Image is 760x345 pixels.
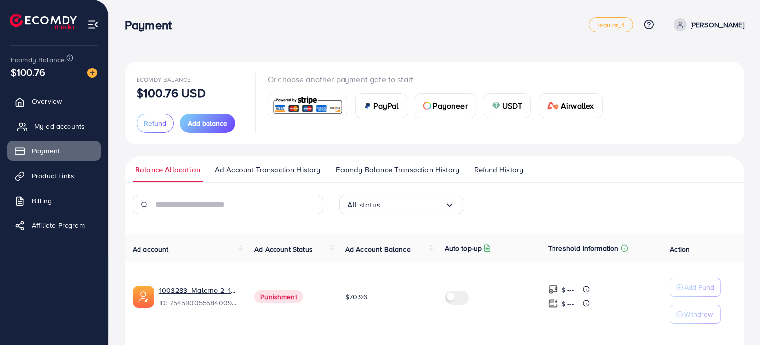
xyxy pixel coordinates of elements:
span: Product Links [32,171,74,181]
img: ic-ads-acc.e4c84228.svg [133,286,154,308]
div: Search for option [339,195,463,214]
span: Billing [32,196,52,206]
span: Ecomdy Balance [11,55,65,65]
span: PayPal [374,100,399,112]
img: card [364,102,372,110]
a: 1003283_Malerno 2_1756917040219 [159,285,238,295]
p: Auto top-up [445,242,482,254]
img: card [271,95,344,117]
span: Add balance [188,118,227,128]
a: cardUSDT [484,93,531,118]
img: top-up amount [548,298,558,309]
img: card [547,102,559,110]
a: Billing [7,191,101,210]
input: Search for option [381,197,445,212]
span: Overview [32,96,62,106]
span: Ecomdy Balance [137,75,191,84]
span: Refund History [474,164,523,175]
p: [PERSON_NAME] [691,19,744,31]
div: <span class='underline'>1003283_Malerno 2_1756917040219</span></br>7545900555840094216 [159,285,238,308]
span: $100.76 [11,65,45,79]
button: Withdraw [670,305,721,324]
a: card [268,94,347,118]
span: Ad Account Status [254,244,313,254]
a: cardPayPal [355,93,407,118]
p: Or choose another payment gate to start [268,73,611,85]
span: My ad accounts [34,121,85,131]
span: Punishment [254,290,303,303]
span: Ad Account Balance [345,244,411,254]
span: Action [670,244,690,254]
span: $70.96 [345,292,367,302]
a: regular_4 [589,17,633,32]
img: card [492,102,500,110]
h3: Payment [125,18,180,32]
span: regular_4 [597,22,624,28]
span: Payoneer [433,100,468,112]
img: card [423,102,431,110]
span: Ad Account Transaction History [215,164,321,175]
span: Ad account [133,244,169,254]
a: Product Links [7,166,101,186]
button: Add Fund [670,278,721,297]
span: Payment [32,146,60,156]
a: My ad accounts [7,116,101,136]
span: ID: 7545900555840094216 [159,298,238,308]
img: top-up amount [548,284,558,295]
a: cardAirwallex [539,93,602,118]
p: Withdraw [684,308,713,320]
iframe: Chat [718,300,753,338]
p: $ --- [561,284,574,296]
img: menu [87,19,99,30]
span: Refund [144,118,166,128]
span: Balance Allocation [135,164,200,175]
p: Threshold information [548,242,618,254]
button: Add balance [180,114,235,133]
a: Affiliate Program [7,215,101,235]
a: Overview [7,91,101,111]
a: Payment [7,141,101,161]
p: Add Fund [684,281,714,293]
span: All status [347,197,381,212]
p: $100.76 USD [137,87,206,99]
img: logo [10,14,77,29]
span: Airwallex [561,100,594,112]
img: image [87,68,97,78]
span: Ecomdy Balance Transaction History [336,164,459,175]
span: Affiliate Program [32,220,85,230]
span: USDT [502,100,523,112]
button: Refund [137,114,174,133]
a: [PERSON_NAME] [670,18,744,31]
a: cardPayoneer [415,93,476,118]
p: $ --- [561,298,574,310]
